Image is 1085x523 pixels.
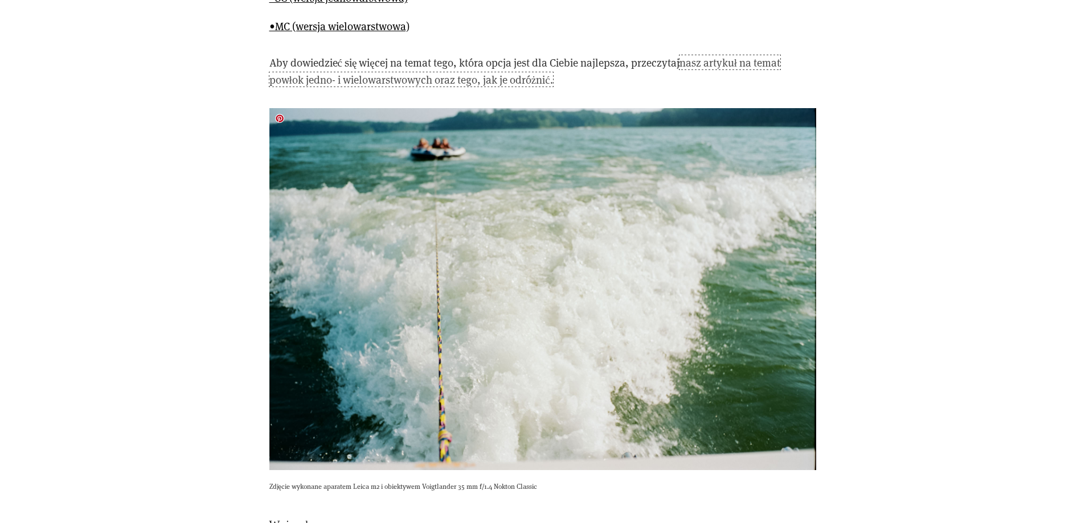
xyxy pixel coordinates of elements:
a: Pin it! [275,114,284,123]
a: •MC (wersja wielowarstwowa) [269,19,410,33]
font: Zdjęcie wykonane aparatem Leica m2 i obiektywem Voigtlander 35 mm f/1.4 Nokton Classic [269,481,537,491]
font: Aby dowiedzieć się więcej na temat tego, która opcja jest dla Ciebie najlepsza, przeczytaj [269,55,679,69]
img: Zdjęcie wykonane aparatem Leica m2 i obiektywem Voigtlander 35 mm f/1.4 Nokton Classic [269,108,816,471]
